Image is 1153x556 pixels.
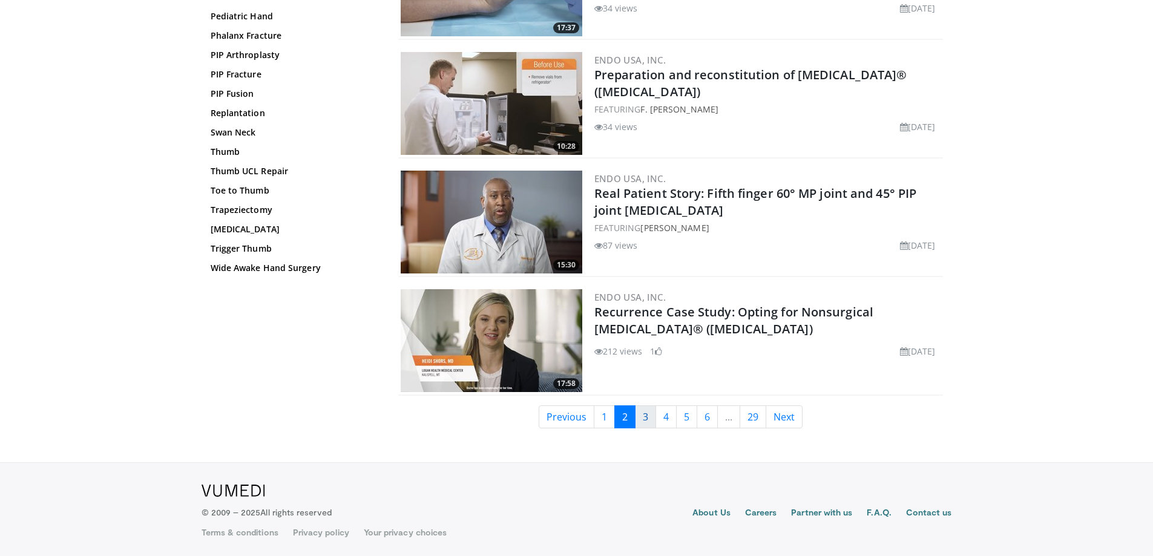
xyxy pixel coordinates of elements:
[398,405,943,428] nav: Search results pages
[553,378,579,389] span: 17:58
[594,239,638,252] li: 87 views
[594,67,907,100] a: Preparation and reconstitution of [MEDICAL_DATA]® ([MEDICAL_DATA])
[211,146,374,158] a: Thumb
[594,405,615,428] a: 1
[594,2,638,15] li: 34 views
[594,54,666,66] a: Endo USA, Inc.
[553,22,579,33] span: 17:37
[553,141,579,152] span: 10:28
[867,506,891,521] a: F.A.Q.
[594,291,666,303] a: Endo USA, Inc.
[211,223,374,235] a: [MEDICAL_DATA]
[692,506,731,521] a: About Us
[202,485,265,497] img: VuMedi Logo
[740,405,766,428] a: 29
[594,120,638,133] li: 34 views
[900,345,936,358] li: [DATE]
[211,10,374,22] a: Pediatric Hand
[614,405,636,428] a: 2
[202,526,278,538] a: Terms & conditions
[594,185,917,218] a: Real Patient Story: Fifth finger 60° MP joint and 45° PIP joint [MEDICAL_DATA]
[211,185,374,197] a: Toe to Thumb
[635,405,656,428] a: 3
[900,120,936,133] li: [DATE]
[211,204,374,216] a: Trapeziectomy
[211,126,374,139] a: Swan Neck
[401,289,582,392] a: 17:58
[211,107,374,119] a: Replantation
[640,103,718,115] a: F. [PERSON_NAME]
[676,405,697,428] a: 5
[697,405,718,428] a: 6
[401,52,582,155] a: 10:28
[401,289,582,392] img: 50e9ec20-782b-4952-bd2f-e1a02557b469.300x170_q85_crop-smart_upscale.jpg
[202,506,332,518] p: © 2009 – 2025
[594,304,874,337] a: Recurrence Case Study: Opting for Nonsurgical [MEDICAL_DATA]® ([MEDICAL_DATA])
[900,2,936,15] li: [DATE]
[364,526,447,538] a: Your privacy choices
[211,68,374,80] a: PIP Fracture
[260,507,331,517] span: All rights reserved
[553,260,579,270] span: 15:30
[211,165,374,177] a: Thumb UCL Repair
[900,239,936,252] li: [DATE]
[745,506,777,521] a: Careers
[594,221,941,234] div: FEATURING
[906,506,952,521] a: Contact us
[401,171,582,273] img: 55d69904-dd48-4cb8-9c2d-9fd278397143.300x170_q85_crop-smart_upscale.jpg
[293,526,349,538] a: Privacy policy
[791,506,852,521] a: Partner with us
[211,262,374,274] a: Wide Awake Hand Surgery
[655,405,677,428] a: 4
[211,49,374,61] a: PIP Arthroplasty
[211,243,374,255] a: Trigger Thumb
[766,405,803,428] a: Next
[539,405,594,428] a: Previous
[594,103,941,116] div: FEATURING
[211,30,374,42] a: Phalanx Fracture
[594,172,666,185] a: Endo USA, Inc.
[401,52,582,155] img: ab89541e-13d0-49f0-812b-38e61ef681fd.300x170_q85_crop-smart_upscale.jpg
[640,222,709,234] a: [PERSON_NAME]
[211,88,374,100] a: PIP Fusion
[594,345,643,358] li: 212 views
[650,345,662,358] li: 1
[401,171,582,273] a: 15:30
